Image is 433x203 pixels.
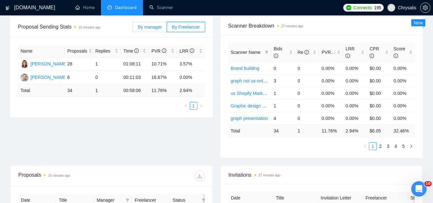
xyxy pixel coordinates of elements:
[400,142,407,150] li: 5
[121,84,149,97] td: 00:58:06
[391,99,415,112] td: 0.00%
[361,142,369,150] li: Previous Page
[391,62,415,74] td: 0.00%
[18,84,65,97] td: Total
[149,5,173,10] a: searchScanner
[190,102,197,110] li: 1
[149,84,177,97] td: 11.76 %
[65,84,93,97] td: 34
[231,66,260,71] a: Brand building
[319,99,343,112] td: 0.00%
[65,45,93,57] th: Proposals
[295,87,319,99] td: 0
[407,142,415,150] li: Next Page
[229,171,415,179] span: Invitations
[346,54,350,58] span: info-circle
[231,91,293,96] a: us Shopify Marketing campaign
[414,20,423,25] span: New
[367,74,391,87] td: $0.00
[389,5,394,10] span: user
[319,74,343,87] td: 0.00%
[149,57,177,71] td: 10.71%
[343,99,367,112] td: 0.00%
[361,142,369,150] button: left
[391,74,415,87] td: 0.00%
[407,142,415,150] button: right
[95,47,113,55] span: Replies
[126,198,129,202] span: filter
[197,102,205,110] li: Next Page
[295,74,319,87] td: 0
[134,48,139,53] span: info-circle
[321,50,337,55] span: PVR
[93,71,121,84] td: 0
[65,71,93,84] td: 6
[391,112,415,124] td: 0.00%
[400,143,407,150] a: 5
[369,142,377,150] li: 1
[295,99,319,112] td: 0
[304,50,309,55] span: info-circle
[182,102,190,110] button: left
[67,47,87,55] span: Proposals
[343,87,367,99] td: 0.00%
[369,143,376,150] a: 1
[151,48,166,54] span: PVR
[367,124,391,137] td: $ 6.05
[411,181,427,197] iframe: Intercom live chat
[392,142,400,150] li: 4
[177,84,205,97] td: 2.94 %
[21,61,67,66] a: T[PERSON_NAME]
[30,74,67,81] div: [PERSON_NAME]
[370,46,379,58] span: CPR
[199,104,203,108] span: right
[21,74,67,80] a: TC[PERSON_NAME]
[394,46,405,58] span: Score
[93,57,121,71] td: 1
[374,4,381,11] span: 195
[295,112,319,124] td: 0
[271,124,295,137] td: 34
[190,102,197,109] a: 1
[295,124,319,137] td: 1
[195,173,204,179] span: download
[179,48,194,54] span: LRR
[190,48,194,53] span: info-circle
[377,142,384,150] li: 2
[93,45,121,57] th: Replies
[172,24,200,30] span: By Freelancer
[271,99,295,112] td: 1
[121,57,149,71] td: 01:08:11
[18,171,112,181] div: Proposals
[265,50,269,54] span: filter
[385,143,392,150] a: 3
[65,57,93,71] td: 28
[420,5,430,10] a: setting
[75,5,95,10] a: homeHome
[281,24,303,28] time: 27 minutes ago
[18,45,65,57] th: Name
[391,87,415,99] td: 0.00%
[271,87,295,99] td: 1
[5,3,10,13] img: logo
[271,62,295,74] td: 0
[363,144,367,148] span: left
[138,24,162,30] span: By manager
[259,173,280,177] time: 27 minutes ago
[319,62,343,74] td: 0.00%
[149,71,177,84] td: 16.67%
[231,116,268,121] a: graph presentation
[346,46,354,58] span: LRR
[319,87,343,99] td: 0.00%
[424,181,432,186] span: 10
[271,112,295,124] td: 4
[197,102,205,110] button: right
[271,74,295,87] td: 3
[384,142,392,150] li: 3
[420,3,430,13] button: setting
[343,74,367,87] td: 0.00%
[231,78,290,83] a: graph not us-only🇺🇸 30/07 (J)
[370,54,374,58] span: info-circle
[177,71,205,84] td: 0.00%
